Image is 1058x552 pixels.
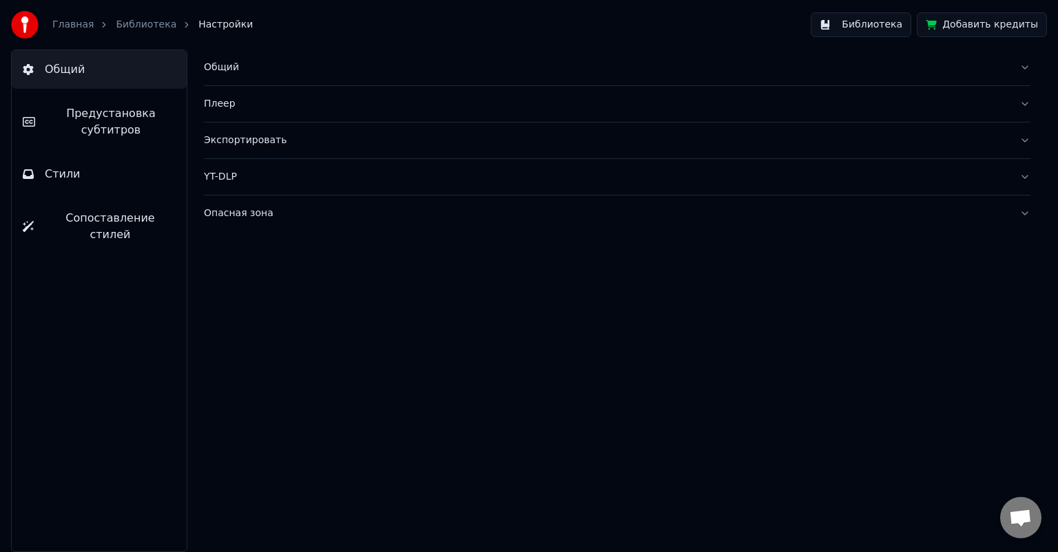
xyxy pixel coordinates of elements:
button: Общий [204,50,1030,85]
button: Экспортировать [204,123,1030,158]
span: Стили [45,166,81,182]
div: YT-DLP [204,170,1008,184]
span: Предустановка субтитров [46,105,176,138]
a: Открытый чат [1000,497,1041,538]
img: youka [11,11,39,39]
button: Сопоставление стилей [12,199,187,254]
span: Настройки [198,18,253,32]
div: Общий [204,61,1008,74]
a: Главная [52,18,94,32]
button: Опасная зона [204,195,1030,231]
button: Предустановка субтитров [12,94,187,149]
span: Общий [45,61,85,78]
button: Стили [12,155,187,193]
div: Экспортировать [204,134,1008,147]
button: Добавить кредиты [917,12,1047,37]
button: Общий [12,50,187,89]
button: Библиотека [811,12,911,37]
nav: breadcrumb [52,18,253,32]
a: Библиотека [116,18,176,32]
button: Плеер [204,86,1030,122]
button: YT-DLP [204,159,1030,195]
div: Опасная зона [204,206,1008,220]
div: Плеер [204,97,1008,111]
span: Сопоставление стилей [45,210,176,243]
